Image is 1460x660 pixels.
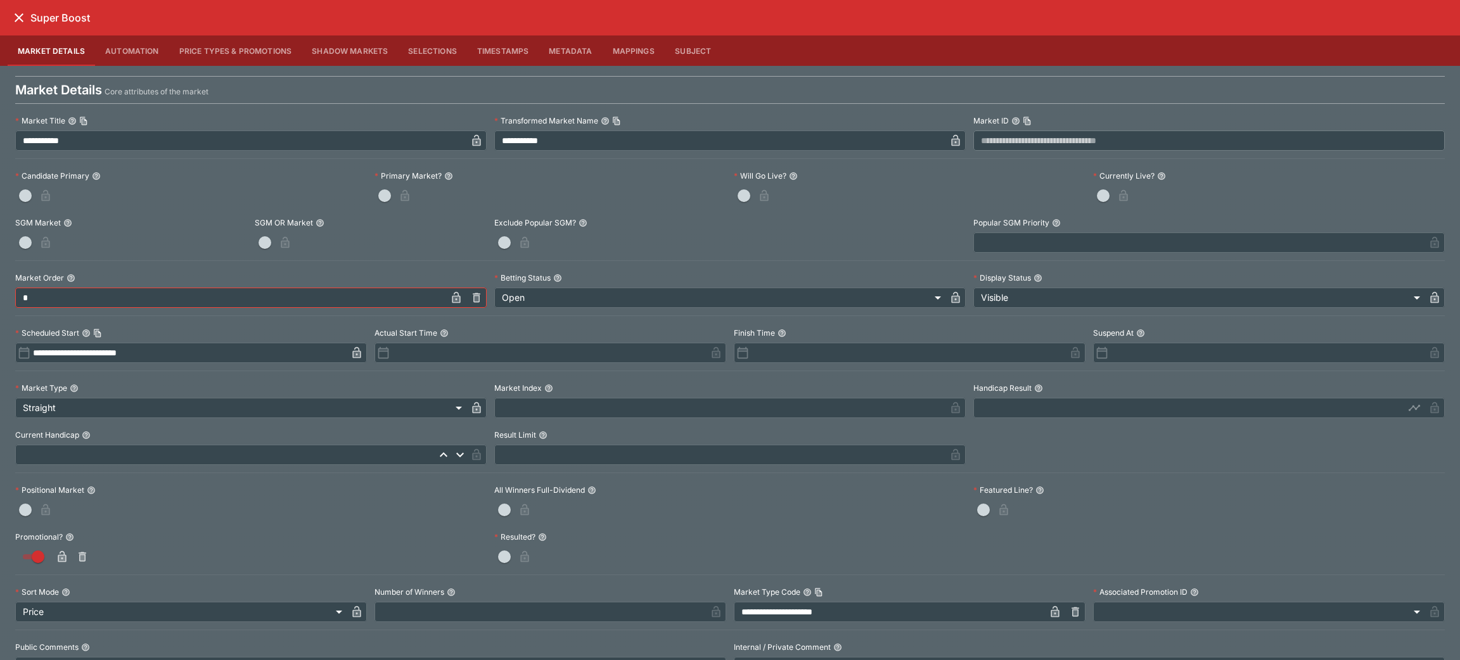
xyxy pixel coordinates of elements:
[734,642,831,652] p: Internal / Private Comment
[494,383,542,393] p: Market Index
[67,274,75,282] button: Market Order
[538,533,547,542] button: Resulted?
[8,35,95,66] button: Market Details
[15,217,61,228] p: SGM Market
[973,485,1033,495] p: Featured Line?
[494,485,585,495] p: All Winners Full-Dividend
[601,117,610,125] button: Transformed Market NameCopy To Clipboard
[833,643,842,652] button: Internal / Private Comment
[15,429,79,440] p: Current Handicap
[65,533,74,542] button: Promotional?
[1052,219,1061,227] button: Popular SGM Priority
[81,643,90,652] button: Public Comments
[92,172,101,181] button: Candidate Primary
[494,217,576,228] p: Exclude Popular SGM?
[95,35,169,66] button: Automation
[778,329,786,338] button: Finish Time
[1093,587,1188,597] p: Associated Promotion ID
[803,588,812,597] button: Market Type CodeCopy To Clipboard
[973,115,1009,126] p: Market ID
[15,642,79,652] p: Public Comments
[612,117,621,125] button: Copy To Clipboard
[15,170,89,181] p: Candidate Primary
[1034,274,1042,282] button: Display Status
[15,485,84,495] p: Positional Market
[30,11,90,25] h6: Super Boost
[734,327,775,338] p: Finish Time
[15,115,65,126] p: Market Title
[93,329,102,338] button: Copy To Clipboard
[494,531,535,542] p: Resulted?
[15,398,466,418] div: Straight
[15,587,59,597] p: Sort Mode
[68,117,77,125] button: Market TitleCopy To Clipboard
[82,431,91,440] button: Current Handicap
[1035,486,1044,495] button: Featured Line?
[789,172,798,181] button: Will Go Live?
[440,329,449,338] button: Actual Start Time
[105,86,208,98] p: Core attributes of the market
[494,115,598,126] p: Transformed Market Name
[539,35,602,66] button: Metadata
[255,217,313,228] p: SGM OR Market
[375,587,444,597] p: Number of Winners
[169,35,302,66] button: Price Types & Promotions
[587,486,596,495] button: All Winners Full-Dividend
[87,486,96,495] button: Positional Market
[1034,384,1043,393] button: Handicap Result
[15,531,63,542] p: Promotional?
[814,588,823,597] button: Copy To Clipboard
[15,82,102,98] h4: Market Details
[494,272,551,283] p: Betting Status
[61,588,70,597] button: Sort Mode
[1023,117,1032,125] button: Copy To Clipboard
[79,117,88,125] button: Copy To Clipboard
[1157,172,1166,181] button: Currently Live?
[15,602,347,622] div: Price
[15,383,67,393] p: Market Type
[973,383,1032,393] p: Handicap Result
[15,327,79,338] p: Scheduled Start
[63,219,72,227] button: SGM Market
[1011,117,1020,125] button: Market IDCopy To Clipboard
[579,219,587,227] button: Exclude Popular SGM?
[444,172,453,181] button: Primary Market?
[494,288,945,308] div: Open
[734,587,800,597] p: Market Type Code
[447,588,456,597] button: Number of Winners
[1093,327,1134,338] p: Suspend At
[973,288,1425,308] div: Visible
[553,274,562,282] button: Betting Status
[665,35,722,66] button: Subject
[70,384,79,393] button: Market Type
[398,35,467,66] button: Selections
[539,431,547,440] button: Result Limit
[302,35,398,66] button: Shadow Markets
[467,35,539,66] button: Timestamps
[15,272,64,283] p: Market Order
[316,219,324,227] button: SGM OR Market
[973,217,1049,228] p: Popular SGM Priority
[375,327,437,338] p: Actual Start Time
[494,429,536,440] p: Result Limit
[1190,588,1199,597] button: Associated Promotion ID
[544,384,553,393] button: Market Index
[1136,329,1145,338] button: Suspend At
[734,170,786,181] p: Will Go Live?
[375,170,442,181] p: Primary Market?
[603,35,665,66] button: Mappings
[8,6,30,29] button: close
[82,329,91,338] button: Scheduled StartCopy To Clipboard
[973,272,1031,283] p: Display Status
[1093,170,1155,181] p: Currently Live?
